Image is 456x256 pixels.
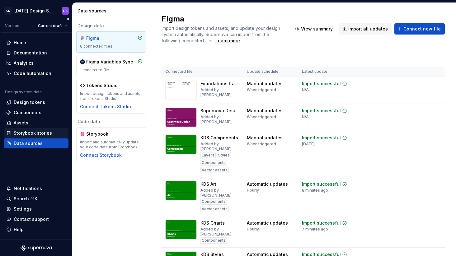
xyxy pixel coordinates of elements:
div: Import successful [302,220,341,226]
div: KDS Charts [200,220,225,226]
div: Manual updates [247,135,283,141]
div: Added by [PERSON_NAME] [200,188,239,198]
div: Data sources [78,8,148,14]
div: [DATE] [302,142,315,147]
a: Documentation [4,48,68,58]
button: Notifications [4,184,68,193]
div: Settings [14,206,32,212]
a: Components [4,108,68,118]
div: Added by [PERSON_NAME] [200,227,239,237]
span: Connect new file [403,26,441,32]
div: N/A [302,114,309,119]
div: Import successful [302,108,341,114]
th: Update schedule [243,67,298,77]
button: Connect Tokens Studio [80,104,131,110]
div: Hourly [247,188,259,193]
div: Analytics [14,60,34,66]
div: Import successful [302,181,341,187]
span: Import design tokens and assets, and update your design system automatically. Supernova can impor... [162,26,281,43]
button: Import all updates [339,23,392,35]
div: Notifications [14,185,42,192]
span: View summary [301,26,333,32]
div: Search ⌘K [14,196,37,202]
button: Search ⌘K [4,194,68,204]
div: Components [200,198,227,205]
div: Documentation [14,50,47,56]
button: View summary [292,23,337,35]
th: Latest update [298,67,357,77]
div: Manual updates [247,108,283,114]
a: Storybook stories [4,128,68,138]
a: StorybookImport and automatically update your code data from Storybook.Connect Storybook [76,127,146,162]
div: [DATE] Design System [14,8,54,14]
div: Data sources [14,140,43,147]
th: Connected file [162,67,243,77]
a: Analytics [4,58,68,68]
div: Version [5,23,19,28]
div: Components [14,109,41,116]
div: Import successful [302,135,341,141]
div: Added by [PERSON_NAME] [200,87,239,97]
div: Hourly [247,227,259,232]
div: When triggered [247,114,276,119]
a: Settings [4,204,68,214]
button: CK[DATE] Design SystemDK [1,4,71,17]
div: Added by [PERSON_NAME] [200,142,239,151]
div: Design system data [5,90,42,95]
a: Tokens StudioImport design tokens and assets from Tokens StudioConnect Tokens Studio [76,79,146,114]
div: Supernova Design [200,108,239,114]
div: 8 connected files [80,44,143,49]
a: Figma8 connected files [76,31,146,53]
div: Manual updates [247,81,283,87]
div: 8 minutes ago [302,188,328,193]
button: Current draft [35,21,70,30]
div: Connect Storybook [80,152,122,158]
a: Learn more [215,38,240,44]
button: Help [4,225,68,235]
div: 7 minutes ago [302,227,328,232]
a: Design tokens [4,97,68,107]
a: Home [4,38,68,48]
a: Assets [4,118,68,128]
div: Import successful [302,81,341,87]
a: Figma Variables Sync1 connected file [76,55,146,76]
div: Styles [217,152,231,158]
button: Contact support [4,214,68,224]
div: Code data [76,119,146,125]
div: Tokens Studio [86,82,118,89]
div: Design tokens [14,99,45,105]
div: Figma [86,35,116,41]
div: Vector assets [200,167,229,173]
div: CK [4,7,12,15]
div: Components [200,160,227,166]
div: When triggered [247,87,276,92]
div: Storybook [86,131,116,137]
div: Storybook stories [14,130,52,136]
span: Current draft [38,23,62,28]
div: Home [14,40,26,46]
div: Figma Variables Sync [86,59,133,65]
div: Assets [14,120,28,126]
div: Layers [200,152,216,158]
div: Help [14,226,24,233]
a: Code automation [4,68,68,78]
div: 1 connected file [80,67,143,72]
h2: Figma [162,14,284,24]
div: Added by [PERSON_NAME] [200,114,239,124]
div: Import and automatically update your code data from Storybook. [80,140,143,150]
a: Data sources [4,138,68,148]
div: Vector assets [200,206,229,212]
svg: Supernova Logo [21,245,52,251]
div: Import design tokens and assets from Tokens Studio [80,91,143,101]
div: Design data [76,23,146,29]
span: Import all updates [348,26,388,32]
div: DK [63,8,68,13]
div: KDS Components [200,135,238,141]
div: Code automation [14,70,51,77]
div: Foundations training [200,81,239,87]
div: Automatic updates [247,220,288,226]
button: Connect new file [394,23,445,35]
div: N/A [302,87,309,92]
